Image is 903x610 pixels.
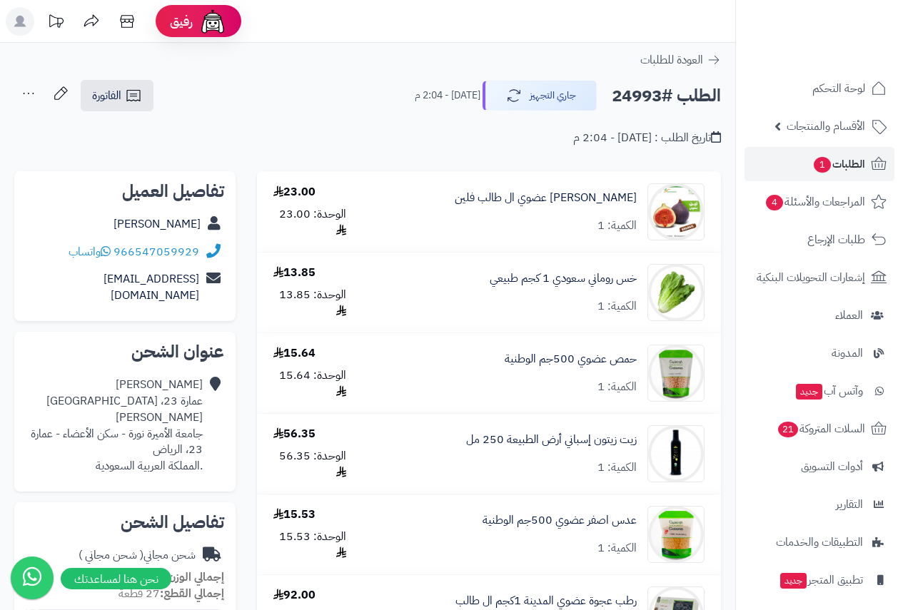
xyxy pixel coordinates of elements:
span: جديد [796,384,822,400]
a: الفاتورة [81,80,153,111]
h2: تفاصيل الشحن [26,514,224,531]
a: رطب عجوة عضوي المدينة 1كجم ال طالب [455,593,637,609]
a: العملاء [745,298,894,332]
div: الوحدة: 15.53 [273,529,346,561]
div: الوحدة: 13.85 [273,287,346,320]
a: لوحة التحكم [745,71,894,106]
a: 966547059929 [113,243,199,260]
small: 10.19 كجم [111,569,224,586]
a: [PERSON_NAME] عضوي ال طالب فلين [455,190,637,206]
div: 56.35 [273,426,316,442]
span: لوحة التحكم [812,78,865,98]
span: ( شحن مجاني ) [79,547,143,564]
a: التطبيقات والخدمات [745,525,894,559]
span: أدوات التسويق [801,457,863,477]
span: العملاء [835,305,863,325]
img: 1690580761-6281062538272-90x90.jpg [648,345,704,402]
a: التقارير [745,487,894,522]
a: واتساب [69,243,111,260]
span: طلبات الإرجاع [807,230,865,250]
span: المدونة [832,343,863,363]
div: الوحدة: 56.35 [273,448,346,481]
button: جاري التجهيز [483,81,597,111]
span: الطلبات [812,154,865,174]
div: 23.00 [273,184,316,200]
a: العودة للطلبات [640,51,721,68]
small: 27 قطعة [118,585,224,602]
div: تاريخ الطلب : [DATE] - 2:04 م [573,130,721,146]
a: المدونة [745,336,894,370]
div: الكمية: 1 [597,379,637,395]
a: خس روماني سعودي 1 كجم طبيعي [490,270,637,287]
a: السلات المتروكة21 [745,412,894,446]
img: ai-face.png [198,7,227,36]
img: 1691940249-6281062539071-90x90.jpg [648,506,704,563]
a: زيت زيتون إسباني أرض الطبيعة 250 مل [466,432,637,448]
span: العودة للطلبات [640,51,703,68]
span: 21 [778,422,798,437]
h2: تفاصيل العميل [26,183,224,200]
span: التطبيقات والخدمات [776,532,863,552]
span: 1 [814,157,831,173]
a: تحديثات المنصة [38,7,74,39]
img: 1674398207-0da888fb-8394-4ce9-95b0-0bcc1a8c48f1-thumbnail-770x770-70-90x90.jpeg [648,183,704,240]
a: إشعارات التحويلات البنكية [745,260,894,295]
span: تطبيق المتجر [779,570,863,590]
img: 1677673325-spanish-olive-oil-1_10-90x90.jpg [648,425,704,482]
div: 92.00 [273,587,316,604]
span: وآتس آب [794,381,863,401]
a: الطلبات1 [745,147,894,181]
a: عدس اصفر عضوي 500جم الوطنية [483,512,637,529]
span: جديد [780,573,807,589]
span: 4 [766,195,783,210]
a: [PERSON_NAME] [113,215,201,233]
h2: عنوان الشحن [26,343,224,360]
div: الكمية: 1 [597,298,637,315]
strong: إجمالي الوزن: [164,569,224,586]
a: حمص عضوي 500جم الوطنية [505,351,637,367]
div: 15.64 [273,345,316,362]
span: التقارير [836,494,863,514]
div: الكمية: 1 [597,218,637,234]
a: تطبيق المتجرجديد [745,563,894,597]
div: [PERSON_NAME] عمارة 23، [GEOGRAPHIC_DATA][PERSON_NAME] جامعة الأميرة نورة - سكن الأعضاء - عمارة 2... [26,377,203,474]
div: 15.53 [273,507,316,523]
img: 1674401351-ROMAIN-LETTUCE-SAUDI-90x90.jpg [648,264,704,321]
span: الأقسام والمنتجات [787,116,865,136]
a: [EMAIL_ADDRESS][DOMAIN_NAME] [104,270,199,304]
span: إشعارات التحويلات البنكية [757,268,865,288]
div: الكمية: 1 [597,540,637,556]
div: الوحدة: 23.00 [273,206,346,239]
div: 13.85 [273,265,316,281]
strong: إجمالي القطع: [160,585,224,602]
div: الكمية: 1 [597,459,637,476]
small: [DATE] - 2:04 م [415,88,480,103]
a: وآتس آبجديد [745,374,894,408]
span: السلات المتروكة [777,419,865,439]
span: الفاتورة [92,87,121,104]
a: المراجعات والأسئلة4 [745,185,894,219]
div: شحن مجاني [79,547,196,564]
a: طلبات الإرجاع [745,223,894,257]
div: الوحدة: 15.64 [273,367,346,400]
a: أدوات التسويق [745,449,894,484]
h2: الطلب #24993 [612,81,721,111]
span: رفيق [170,13,193,30]
span: المراجعات والأسئلة [765,192,865,212]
